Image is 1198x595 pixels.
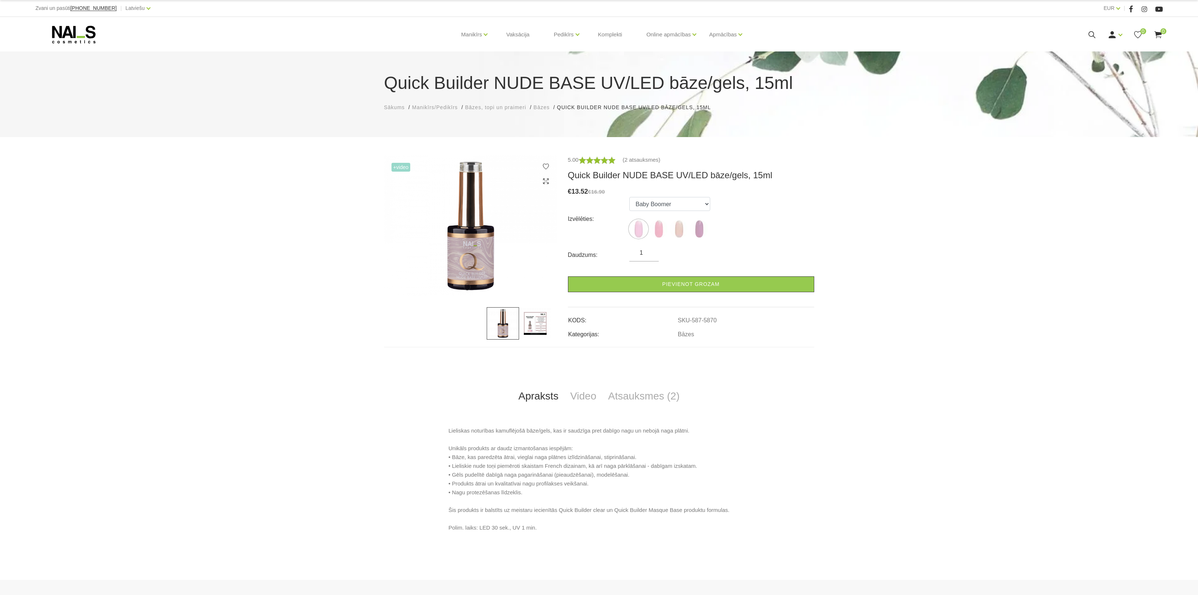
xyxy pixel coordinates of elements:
[602,384,686,408] a: Atsauksmes (2)
[500,17,535,52] a: Vaksācija
[678,317,717,324] a: SKU-587-5870
[1154,30,1163,39] a: 0
[412,104,458,110] span: Manikīrs/Pedikīrs
[70,6,117,11] a: [PHONE_NUMBER]
[465,104,526,110] span: Bāzes, topi un praimeri
[384,155,557,296] img: ...
[120,4,122,13] span: |
[568,311,677,325] td: KODS:
[464,284,471,290] button: 1 of 2
[412,104,458,111] a: Manikīrs/Pedikīrs
[1104,4,1115,12] a: EUR
[572,188,588,195] span: 13.52
[554,20,573,49] a: Pedikīrs
[650,220,668,238] img: ...
[391,163,411,172] span: +Video
[465,104,526,111] a: Bāzes, topi un praimeri
[670,220,688,238] img: ...
[568,157,579,163] span: 5.00
[384,70,814,96] h1: Quick Builder NUDE BASE UV/LED bāze/gels, 15ml
[1133,30,1142,39] a: 0
[519,307,551,340] img: ...
[678,331,694,338] a: Bāzes
[568,170,814,181] h3: Quick Builder NUDE BASE UV/LED bāze/gels, 15ml
[646,20,691,49] a: Online apmācības
[588,189,605,195] s: €16.90
[1161,28,1166,34] span: 0
[592,17,628,52] a: Komplekti
[568,325,677,339] td: Kategorijas:
[125,4,144,12] a: Latviešu
[35,4,117,13] div: Zvani un pasūti
[690,220,708,238] img: ...
[1124,4,1125,13] span: |
[1140,28,1146,34] span: 0
[533,104,550,110] span: Bāzes
[623,155,661,164] a: (2 atsauksmes)
[629,220,648,238] img: ...
[70,5,117,11] span: [PHONE_NUMBER]
[568,188,572,195] span: €
[448,426,750,532] p: Lieliskas noturības kamuflējošā bāze/gels, kas ir saudzīga pret dabīgo nagu un nebojā naga plātni...
[557,104,718,111] li: Quick Builder NUDE BASE UV/LED bāze/gels, 15ml
[568,249,630,261] div: Daudzums:
[384,104,405,111] a: Sākums
[512,384,564,408] a: Apraksts
[533,104,550,111] a: Bāzes
[564,384,602,408] a: Video
[487,307,519,340] img: ...
[384,104,405,110] span: Sākums
[709,20,737,49] a: Apmācības
[475,285,478,289] button: 2 of 2
[461,20,482,49] a: Manikīrs
[568,276,814,292] a: Pievienot grozam
[568,213,630,225] div: Izvēlēties:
